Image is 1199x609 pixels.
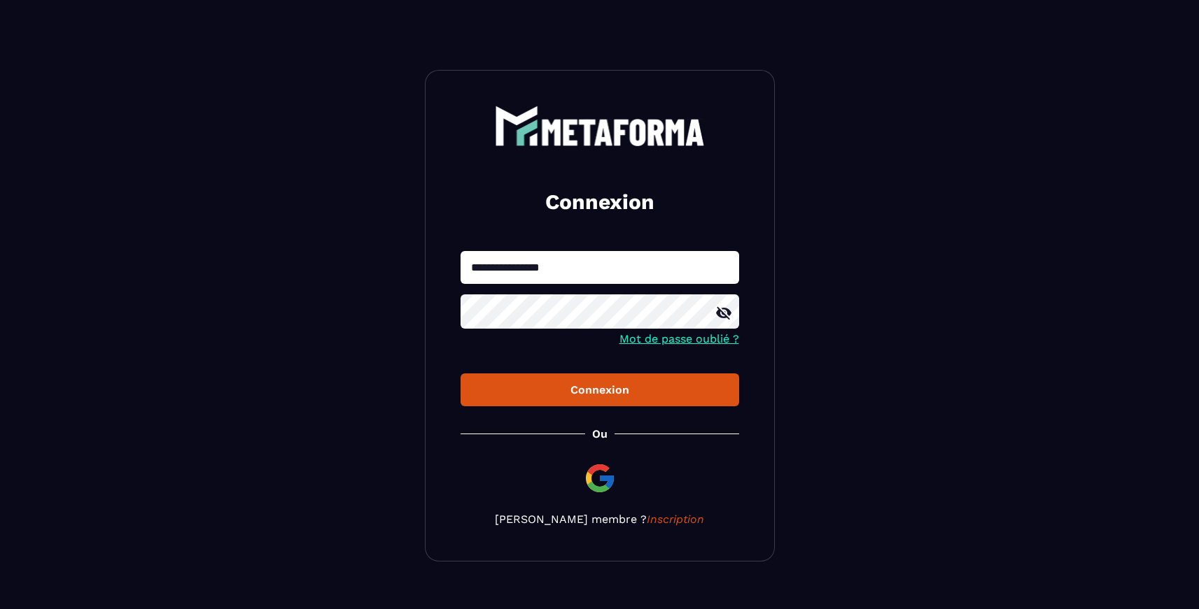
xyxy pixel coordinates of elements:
img: logo [495,106,705,146]
a: Mot de passe oublié ? [619,332,739,345]
img: google [583,461,617,495]
a: Inscription [647,513,704,526]
button: Connexion [461,373,739,406]
div: Connexion [472,383,728,396]
h2: Connexion [477,188,722,216]
p: [PERSON_NAME] membre ? [461,513,739,526]
a: logo [461,106,739,146]
p: Ou [592,427,608,440]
